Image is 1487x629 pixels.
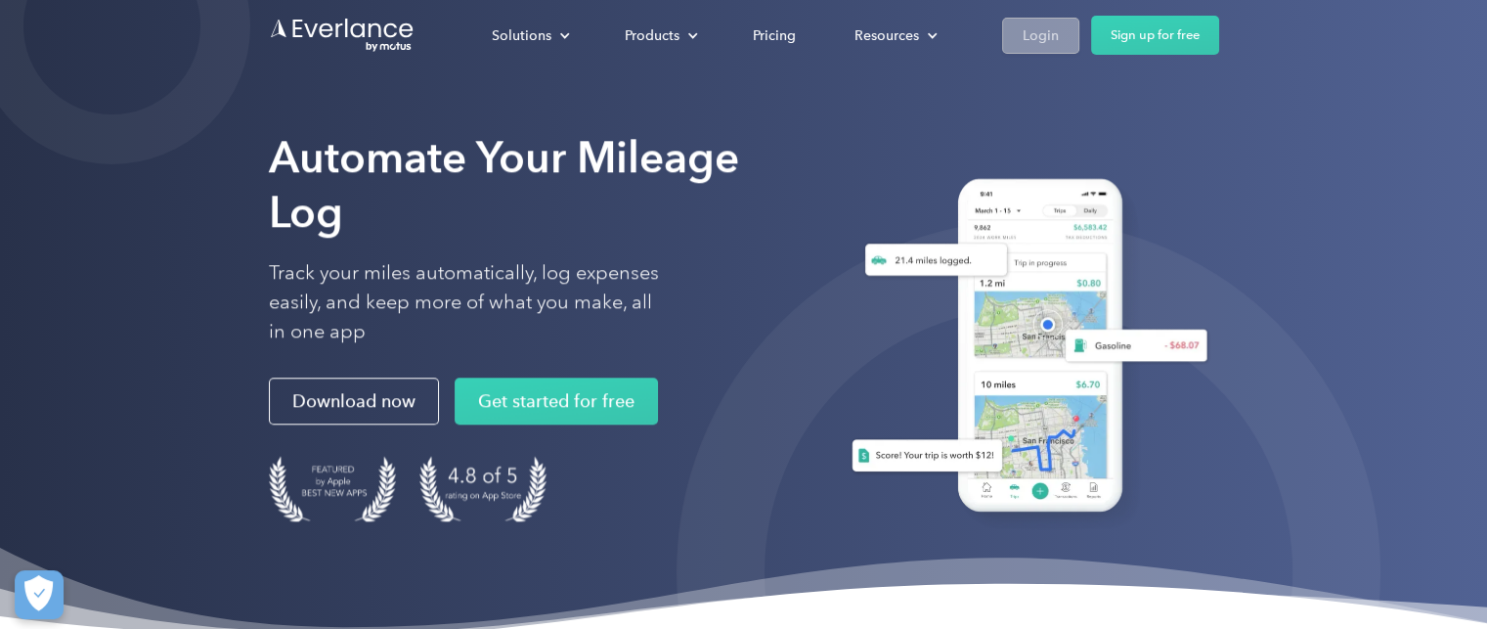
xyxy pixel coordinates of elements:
[1002,18,1079,54] a: Login
[1091,16,1219,55] a: Sign up for free
[753,23,796,48] div: Pricing
[854,23,919,48] div: Resources
[472,19,586,53] div: Solutions
[492,23,551,48] div: Solutions
[625,23,679,48] div: Products
[455,378,658,425] a: Get started for free
[605,19,714,53] div: Products
[269,131,739,238] strong: Automate Your Mileage Log
[269,258,660,346] p: Track your miles automatically, log expenses easily, and keep more of what you make, all in one app
[835,19,953,53] div: Resources
[419,456,547,521] img: 4.9 out of 5 stars on the app store
[269,17,415,54] a: Go to homepage
[733,19,815,53] a: Pricing
[269,378,439,425] a: Download now
[828,163,1219,534] img: Everlance, mileage tracker app, expense tracking app
[1023,23,1059,48] div: Login
[269,456,396,521] img: Badge for Featured by Apple Best New Apps
[15,570,64,619] button: Cookies Settings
